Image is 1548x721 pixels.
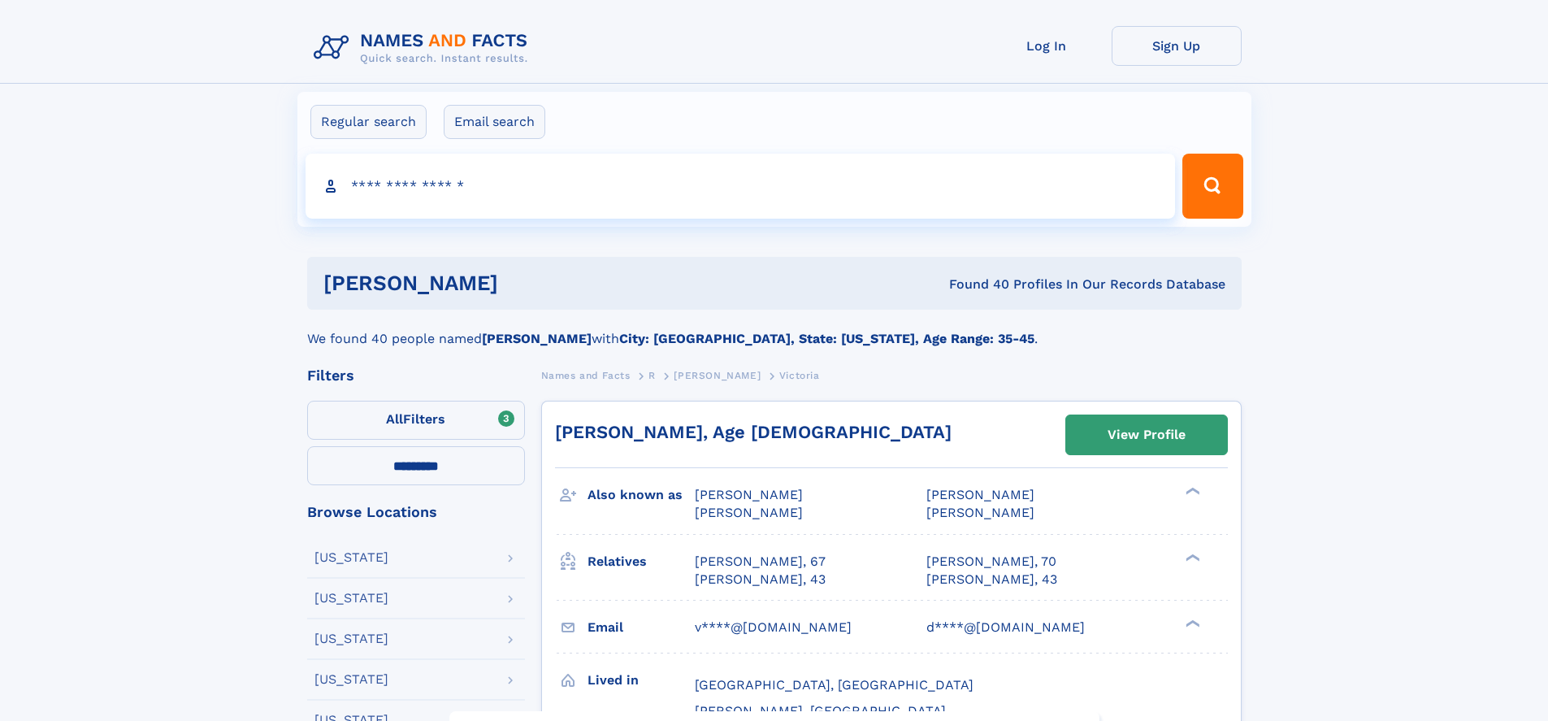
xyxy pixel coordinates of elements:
[926,553,1056,571] a: [PERSON_NAME], 70
[926,571,1057,589] a: [PERSON_NAME], 43
[314,592,388,605] div: [US_STATE]
[648,365,656,385] a: R
[695,677,973,693] span: [GEOGRAPHIC_DATA], [GEOGRAPHIC_DATA]
[674,365,761,385] a: [PERSON_NAME]
[307,401,525,440] label: Filters
[619,331,1034,346] b: City: [GEOGRAPHIC_DATA], State: [US_STATE], Age Range: 35-45
[926,505,1034,520] span: [PERSON_NAME]
[588,481,695,509] h3: Also known as
[982,26,1112,66] a: Log In
[1066,415,1227,454] a: View Profile
[1182,154,1242,219] button: Search Button
[695,505,803,520] span: [PERSON_NAME]
[306,154,1176,219] input: search input
[444,105,545,139] label: Email search
[588,667,695,694] h3: Lived in
[307,505,525,519] div: Browse Locations
[1182,618,1201,628] div: ❯
[723,276,1225,293] div: Found 40 Profiles In Our Records Database
[1182,486,1201,497] div: ❯
[588,614,695,641] h3: Email
[695,703,946,719] span: [PERSON_NAME], [GEOGRAPHIC_DATA]
[779,370,820,381] span: Victoria
[314,673,388,686] div: [US_STATE]
[307,310,1242,349] div: We found 40 people named with .
[695,553,826,571] a: [PERSON_NAME], 67
[314,632,388,645] div: [US_STATE]
[1108,416,1186,454] div: View Profile
[695,571,826,589] a: [PERSON_NAME], 43
[307,26,541,70] img: Logo Names and Facts
[482,331,592,346] b: [PERSON_NAME]
[541,365,631,385] a: Names and Facts
[310,105,427,139] label: Regular search
[674,370,761,381] span: [PERSON_NAME]
[588,548,695,575] h3: Relatives
[323,273,724,293] h1: [PERSON_NAME]
[386,411,403,427] span: All
[314,551,388,564] div: [US_STATE]
[926,487,1034,502] span: [PERSON_NAME]
[555,422,952,442] a: [PERSON_NAME], Age [DEMOGRAPHIC_DATA]
[648,370,656,381] span: R
[695,487,803,502] span: [PERSON_NAME]
[1112,26,1242,66] a: Sign Up
[307,368,525,383] div: Filters
[1182,552,1201,562] div: ❯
